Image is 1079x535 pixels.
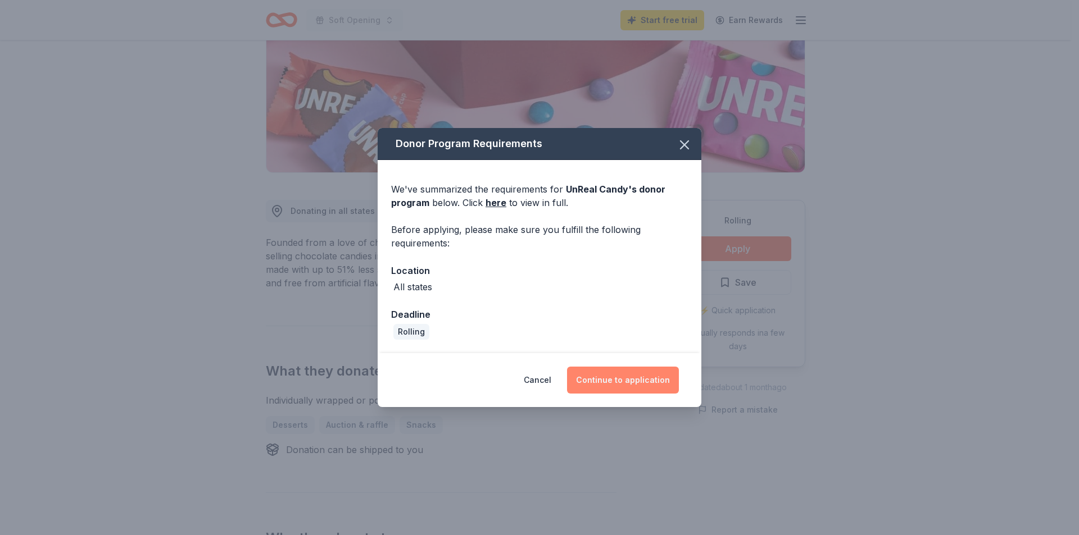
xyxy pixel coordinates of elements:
[378,128,701,160] div: Donor Program Requirements
[486,196,506,209] a: here
[391,307,688,322] div: Deadline
[391,182,688,209] div: We've summarized the requirements for below. Click to view in full.
[524,367,551,394] button: Cancel
[391,223,688,250] div: Before applying, please make sure you fulfill the following requirements:
[393,324,429,340] div: Rolling
[567,367,679,394] button: Continue to application
[393,280,432,294] div: All states
[391,263,688,278] div: Location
